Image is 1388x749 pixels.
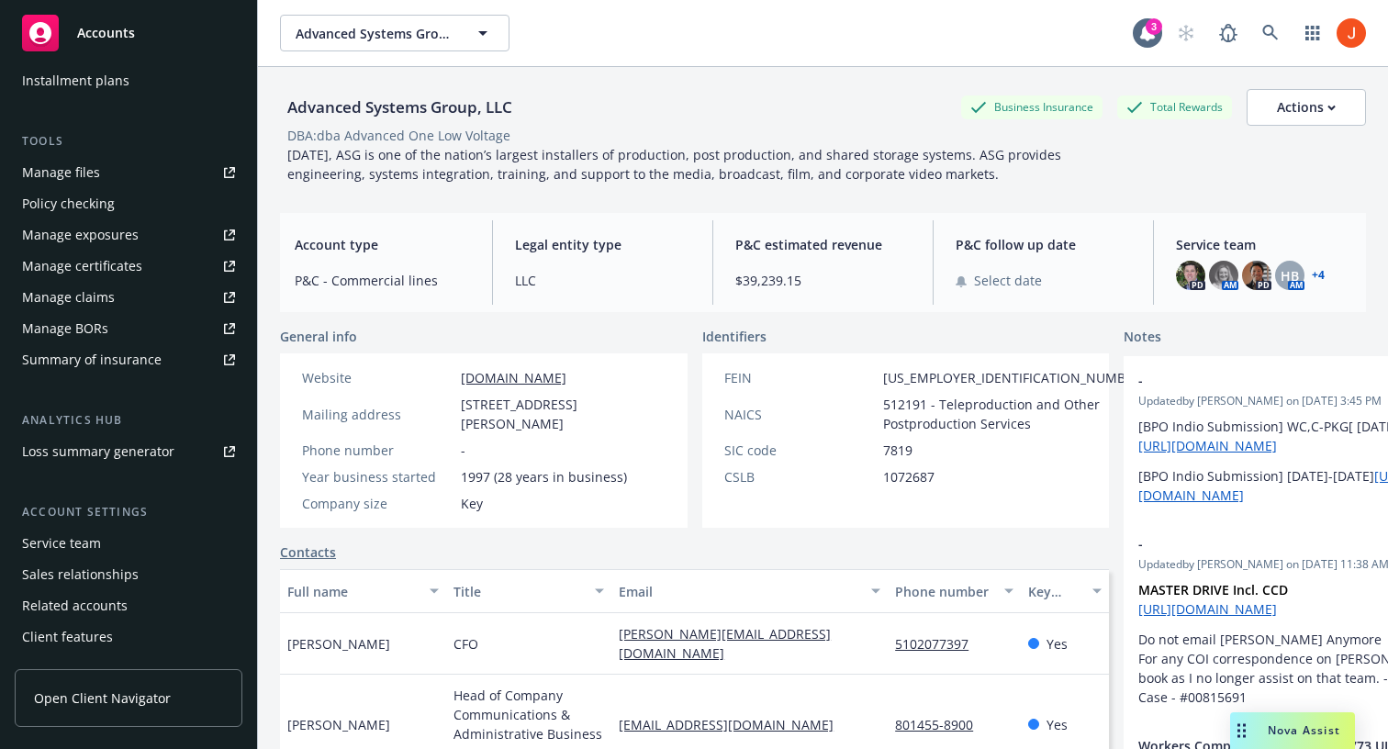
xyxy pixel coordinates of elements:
span: Select date [974,271,1042,290]
div: Drag to move [1230,712,1253,749]
div: Manage BORs [22,314,108,343]
a: Client features [15,622,242,652]
img: photo [1242,261,1271,290]
span: [US_EMPLOYER_IDENTIFICATION_NUMBER] [883,368,1146,387]
img: photo [1176,261,1205,290]
button: Actions [1247,89,1366,126]
div: Account settings [15,503,242,521]
a: [DOMAIN_NAME] [461,369,566,386]
a: Manage claims [15,283,242,312]
div: Advanced Systems Group, LLC [280,95,520,119]
span: - [461,441,465,460]
div: Business Insurance [961,95,1103,118]
a: 801455-8900 [895,716,988,733]
span: P&C estimated revenue [735,235,911,254]
button: Email [611,569,888,613]
span: LLC [515,271,690,290]
img: photo [1337,18,1366,48]
div: DBA: dba Advanced One Low Voltage [287,126,510,145]
button: Advanced Systems Group, LLC [280,15,509,51]
div: Client features [22,622,113,652]
a: 5102077397 [895,635,983,653]
a: Start snowing [1168,15,1204,51]
a: Contacts [280,542,336,562]
a: [URL][DOMAIN_NAME] [1138,600,1277,618]
div: Client access [22,654,102,683]
div: Service team [22,529,101,558]
button: Key contact [1021,569,1109,613]
div: Full name [287,582,419,601]
button: Phone number [888,569,1020,613]
span: Notes [1124,327,1161,349]
div: SIC code [724,441,876,460]
div: Tools [15,132,242,151]
span: [PERSON_NAME] [287,715,390,734]
div: Manage exposures [22,220,139,250]
span: [PERSON_NAME] [287,634,390,654]
span: [STREET_ADDRESS][PERSON_NAME] [461,395,666,433]
span: $39,239.15 [735,271,911,290]
div: Manage certificates [22,252,142,281]
a: Manage exposures [15,220,242,250]
a: Sales relationships [15,560,242,589]
a: [URL][DOMAIN_NAME] [1138,437,1277,454]
a: Policy checking [15,189,242,218]
div: Phone number [302,441,453,460]
span: General info [280,327,357,346]
div: Mailing address [302,405,453,424]
span: Open Client Navigator [34,688,171,708]
span: Yes [1047,634,1068,654]
a: Report a Bug [1210,15,1247,51]
button: Full name [280,569,446,613]
span: HB [1281,266,1299,285]
div: Website [302,368,453,387]
div: FEIN [724,368,876,387]
div: Email [619,582,860,601]
span: 512191 - Teleproduction and Other Postproduction Services [883,395,1146,433]
span: Accounts [77,26,135,40]
a: Search [1252,15,1289,51]
div: Actions [1277,90,1336,125]
div: Key contact [1028,582,1081,601]
a: [EMAIL_ADDRESS][DOMAIN_NAME] [619,716,848,733]
a: Related accounts [15,591,242,620]
span: Advanced Systems Group, LLC [296,24,454,43]
a: Switch app [1294,15,1331,51]
span: Identifiers [702,327,767,346]
div: CSLB [724,467,876,486]
div: Sales relationships [22,560,139,589]
div: Loss summary generator [22,437,174,466]
span: Nova Assist [1268,722,1340,738]
a: Loss summary generator [15,437,242,466]
a: Service team [15,529,242,558]
a: Client access [15,654,242,683]
span: [DATE], ASG is one of the nation’s largest installers of production, post production, and shared ... [287,146,1065,183]
div: Analytics hub [15,411,242,430]
span: Service team [1176,235,1351,254]
span: 1997 (28 years in business) [461,467,627,486]
a: Installment plans [15,66,242,95]
a: Manage certificates [15,252,242,281]
a: Manage files [15,158,242,187]
div: Summary of insurance [22,345,162,374]
span: CFO [453,634,478,654]
div: Total Rewards [1117,95,1232,118]
div: Phone number [895,582,992,601]
div: Manage files [22,158,100,187]
span: 1072687 [883,467,935,486]
a: Summary of insurance [15,345,242,374]
span: Yes [1047,715,1068,734]
div: Related accounts [22,591,128,620]
strong: MASTER DRIVE Incl. CCD [1138,581,1288,598]
div: Company size [302,494,453,513]
a: +4 [1312,270,1325,281]
div: NAICS [724,405,876,424]
span: 7819 [883,441,912,460]
div: Year business started [302,467,453,486]
div: 3 [1146,16,1162,32]
a: Manage BORs [15,314,242,343]
div: Installment plans [22,66,129,95]
a: [PERSON_NAME][EMAIL_ADDRESS][DOMAIN_NAME] [619,625,831,662]
div: Manage claims [22,283,115,312]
